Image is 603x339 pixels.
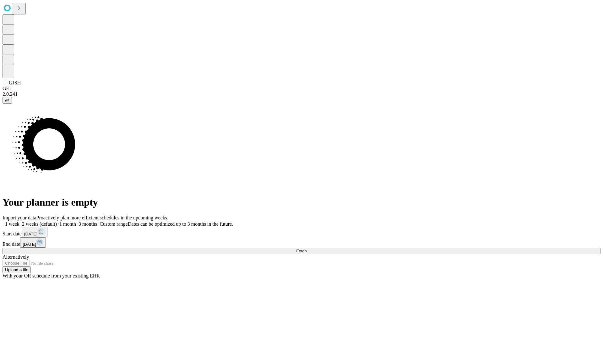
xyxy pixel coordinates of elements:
span: Import your data [3,215,36,220]
button: [DATE] [20,237,46,248]
button: Fetch [3,248,600,254]
button: Upload a file [3,266,31,273]
span: 2 weeks (default) [22,221,57,227]
div: GEI [3,86,600,91]
h1: Your planner is empty [3,196,600,208]
span: Fetch [296,249,307,253]
span: With your OR schedule from your existing EHR [3,273,100,278]
span: [DATE] [23,242,36,247]
span: 3 months [79,221,97,227]
span: GJSH [9,80,21,85]
span: @ [5,98,9,103]
button: @ [3,97,12,104]
span: Proactively plan more efficient schedules in the upcoming weeks. [36,215,168,220]
div: Start date [3,227,600,237]
div: End date [3,237,600,248]
span: [DATE] [24,232,37,236]
span: Alternatively [3,254,29,260]
span: Dates can be optimized up to 3 months in the future. [128,221,233,227]
span: 1 week [5,221,19,227]
button: [DATE] [22,227,47,237]
div: 2.0.241 [3,91,600,97]
span: 1 month [59,221,76,227]
span: Custom range [100,221,128,227]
